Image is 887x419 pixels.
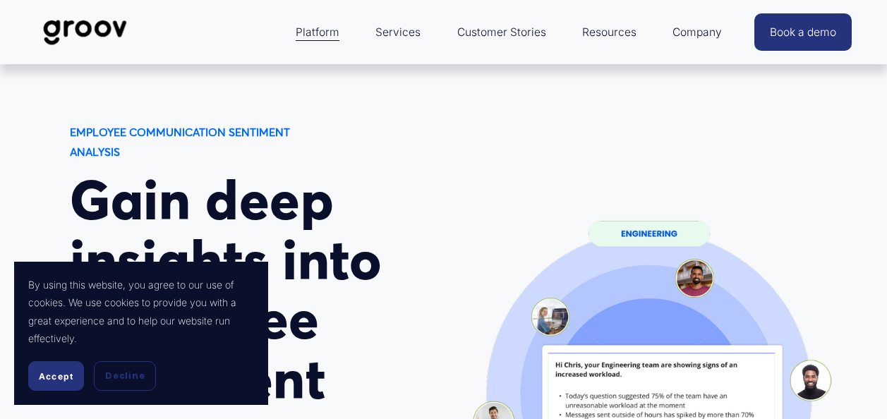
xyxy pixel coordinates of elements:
[575,16,644,49] a: folder dropdown
[94,361,156,391] button: Decline
[368,16,428,49] a: Services
[70,170,405,408] h1: Gain deep insights into employee sentiment
[289,16,346,49] a: folder dropdown
[665,16,729,49] a: folder dropdown
[70,126,293,159] strong: EMPLOYEE COMMUNICATION SENTIMENT ANALYSIS
[296,23,339,42] span: Platform
[450,16,553,49] a: Customer Stories
[35,9,135,56] img: Groov | Workplace Science Platform | Unlock Performance | Drive Results
[582,23,636,42] span: Resources
[105,370,145,382] span: Decline
[754,13,852,51] a: Book a demo
[28,276,254,347] p: By using this website, you agree to our use of cookies. We use cookies to provide you with a grea...
[672,23,722,42] span: Company
[39,371,73,382] span: Accept
[28,361,84,391] button: Accept
[14,262,268,405] section: Cookie banner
